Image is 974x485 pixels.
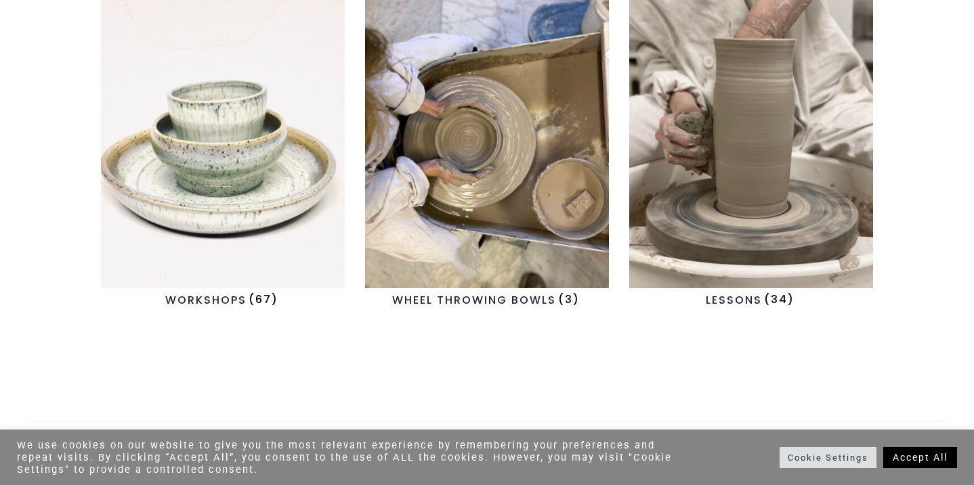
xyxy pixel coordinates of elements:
h2: WORKSHOPS [101,288,345,312]
div: We use cookies on our website to give you the most relevant experience by remembering your prefer... [17,439,675,476]
a: Accept All [883,447,957,468]
h2: WHEEL THROWING BOWLS [365,288,609,312]
mark: (34) [762,290,797,309]
mark: (67) [247,290,280,309]
h2: LESSONS [629,288,873,312]
a: Cookie Settings [780,447,876,468]
mark: (3) [556,290,582,309]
